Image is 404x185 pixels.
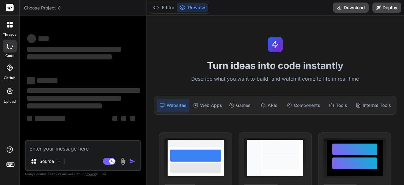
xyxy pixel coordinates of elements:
[177,3,208,12] button: Preview
[24,5,62,11] span: Choose Project
[353,99,394,112] div: Internal Tools
[39,158,54,164] p: Source
[56,159,61,164] img: Pick Models
[27,96,121,101] span: ‌
[130,116,135,121] span: ‌
[27,54,112,59] span: ‌
[129,158,135,164] img: icon
[27,103,102,108] span: ‌
[333,3,369,13] button: Download
[4,99,16,104] label: Upload
[121,116,126,121] span: ‌
[27,34,36,43] span: ‌
[191,99,225,112] div: Web Apps
[324,99,352,112] div: Tools
[37,78,57,83] span: ‌
[5,53,14,59] label: code
[226,99,254,112] div: Games
[284,99,323,112] div: Components
[39,36,49,41] span: ‌
[372,3,401,13] button: Deploy
[150,60,400,71] h1: Turn ideas into code instantly
[35,116,65,121] span: ‌
[4,75,15,81] label: GitHub
[150,75,400,83] p: Describe what you want to build, and watch it come to life in real-time
[112,116,117,121] span: ‌
[119,158,127,165] img: attachment
[27,77,35,84] span: ‌
[3,32,16,37] label: threads
[27,47,121,52] span: ‌
[157,99,189,112] div: Websites
[27,88,140,93] span: ‌
[25,171,141,177] p: Always double-check its answers. Your in Bind
[151,3,177,12] button: Editor
[27,116,32,121] span: ‌
[255,99,283,112] div: APIs
[85,172,96,176] span: privacy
